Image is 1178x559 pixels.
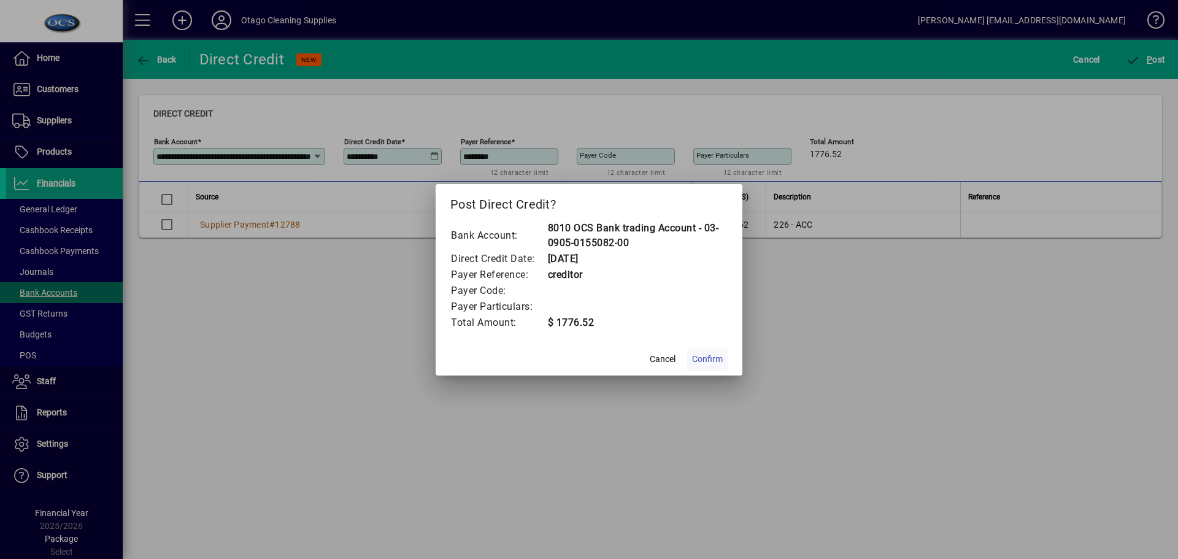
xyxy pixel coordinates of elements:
[450,315,547,331] td: Total Amount:
[436,184,742,220] h2: Post Direct Credit?
[450,220,547,251] td: Bank Account:
[547,267,728,283] td: creditor
[547,220,728,251] td: 8010 OCS Bank trading Account - 03-0905-0155082-00
[687,349,728,371] button: Confirm
[547,251,728,267] td: [DATE]
[450,283,547,299] td: Payer Code:
[547,315,728,331] td: $ 1776.52
[450,267,547,283] td: Payer Reference:
[450,299,547,315] td: Payer Particulars:
[643,349,682,371] button: Cancel
[450,251,547,267] td: Direct Credit Date:
[650,353,676,366] span: Cancel
[692,353,723,366] span: Confirm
